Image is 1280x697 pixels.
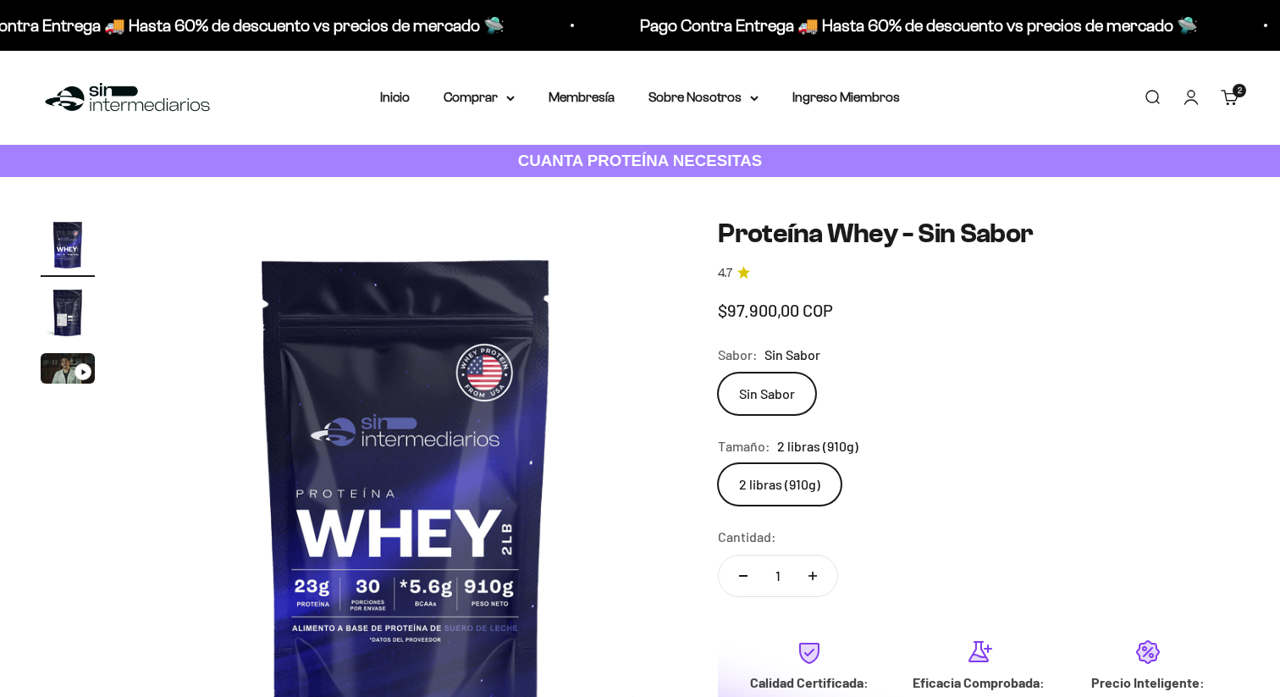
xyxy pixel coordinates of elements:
[718,344,758,366] legend: Sabor:
[718,264,732,283] span: 4.7
[718,435,770,457] legend: Tamaño:
[913,674,1045,690] strong: Eficacia Comprobada:
[41,285,95,340] img: Proteína Whey - Sin Sabor
[718,218,1239,250] h1: Proteína Whey - Sin Sabor
[718,264,1239,283] a: 4.74.7 de 5.0 estrellas
[41,285,95,345] button: Ir al artículo 2
[41,353,95,389] button: Ir al artículo 3
[788,556,837,596] button: Aumentar cantidad
[41,218,95,277] button: Ir al artículo 1
[718,526,776,548] label: Cantidad:
[750,674,869,690] strong: Calidad Certificada:
[518,152,763,169] strong: CUANTA PROTEÍNA NECESITAS
[549,90,615,104] a: Membresía
[41,218,95,272] img: Proteína Whey - Sin Sabor
[1091,674,1205,690] strong: Precio Inteligente:
[764,344,820,366] span: Sin Sabor
[719,556,768,596] button: Reducir cantidad
[792,90,900,104] a: Ingreso Miembros
[718,296,833,324] sale-price: $97.900,00 COP
[777,435,858,457] span: 2 libras (910g)
[648,86,759,108] summary: Sobre Nosotros
[610,12,1168,39] p: Pago Contra Entrega 🚚 Hasta 60% de descuento vs precios de mercado 🛸
[444,86,515,108] summary: Comprar
[380,90,410,104] a: Inicio
[1238,86,1242,95] span: 2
